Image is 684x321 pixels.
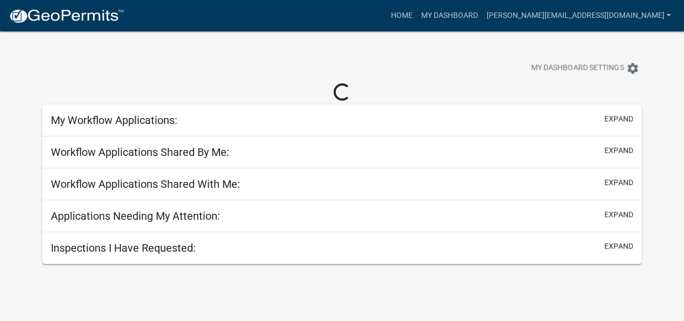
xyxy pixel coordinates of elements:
button: expand [605,113,633,125]
button: expand [605,145,633,156]
button: expand [605,177,633,188]
a: Home [387,5,417,26]
h5: Workflow Applications Shared By Me: [51,146,229,159]
h5: Applications Needing My Attention: [51,209,220,222]
h5: My Workflow Applications: [51,114,177,127]
a: My Dashboard [417,5,482,26]
h5: Workflow Applications Shared With Me: [51,178,240,191]
span: My Dashboard Settings [531,62,624,75]
button: expand [605,209,633,220]
a: [PERSON_NAME][EMAIL_ADDRESS][DOMAIN_NAME] [482,5,675,26]
button: My Dashboard Settingssettings [522,57,648,78]
h5: Inspections I Have Requested: [51,241,196,254]
button: expand [605,241,633,252]
i: settings [626,62,639,75]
